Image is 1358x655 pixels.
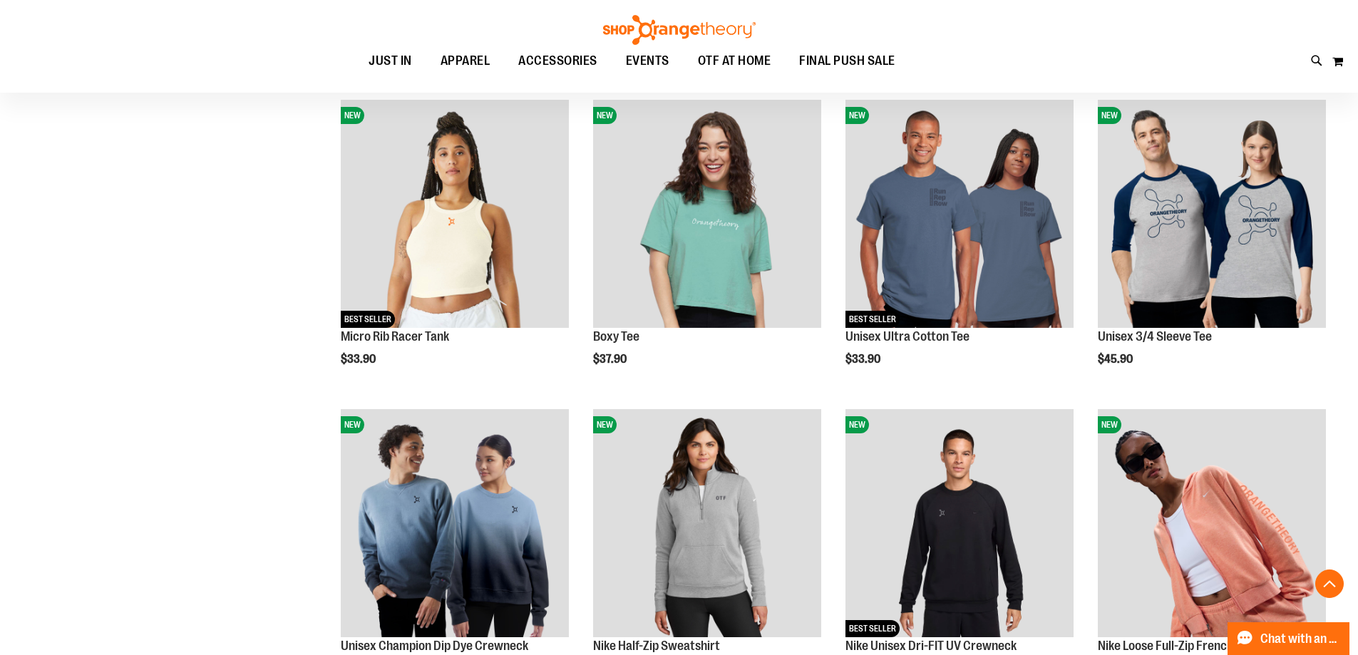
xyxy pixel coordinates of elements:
[1260,632,1341,646] span: Chat with an Expert
[593,353,629,366] span: $37.90
[1098,416,1121,433] span: NEW
[845,639,1017,653] a: Nike Unisex Dri-FIT UV Crewneck
[1098,100,1326,328] img: Unisex 3/4 Sleeve Tee
[341,100,569,330] a: Micro Rib Racer TankNEWBEST SELLER
[441,45,490,77] span: APPAREL
[845,620,900,637] span: BEST SELLER
[1098,639,1320,653] a: Nike Loose Full-Zip French [PERSON_NAME]
[341,353,378,366] span: $33.90
[1098,107,1121,124] span: NEW
[845,100,1074,330] a: Unisex Ultra Cotton TeeNEWBEST SELLER
[341,639,528,653] a: Unisex Champion Dip Dye Crewneck
[593,409,821,639] a: Nike Half-Zip SweatshirtNEW
[845,353,883,366] span: $33.90
[1098,329,1212,344] a: Unisex 3/4 Sleeve Tee
[341,409,569,639] a: Unisex Champion Dip Dye CrewneckNEW
[341,100,569,328] img: Micro Rib Racer Tank
[698,45,771,77] span: OTF AT HOME
[1098,409,1326,639] a: Nike Loose Full-Zip French Terry HoodieNEW
[845,416,869,433] span: NEW
[593,639,720,653] a: Nike Half-Zip Sweatshirt
[845,107,869,124] span: NEW
[1098,353,1135,366] span: $45.90
[1228,622,1350,655] button: Chat with an Expert
[626,45,669,77] span: EVENTS
[1091,93,1333,402] div: product
[586,93,828,402] div: product
[845,409,1074,637] img: Nike Unisex Dri-FIT UV Crewneck
[1098,409,1326,637] img: Nike Loose Full-Zip French Terry Hoodie
[341,107,364,124] span: NEW
[334,93,576,402] div: product
[845,100,1074,328] img: Unisex Ultra Cotton Tee
[845,329,969,344] a: Unisex Ultra Cotton Tee
[593,100,821,328] img: Boxy Tee
[593,409,821,637] img: Nike Half-Zip Sweatshirt
[845,311,900,328] span: BEST SELLER
[518,45,597,77] span: ACCESSORIES
[1315,569,1344,598] button: Back To Top
[1098,100,1326,330] a: Unisex 3/4 Sleeve TeeNEW
[593,107,617,124] span: NEW
[845,409,1074,639] a: Nike Unisex Dri-FIT UV CrewneckNEWBEST SELLER
[593,100,821,330] a: Boxy TeeNEW
[341,409,569,637] img: Unisex Champion Dip Dye Crewneck
[593,329,639,344] a: Boxy Tee
[799,45,895,77] span: FINAL PUSH SALE
[341,311,395,328] span: BEST SELLER
[593,416,617,433] span: NEW
[341,329,449,344] a: Micro Rib Racer Tank
[369,45,412,77] span: JUST IN
[341,416,364,433] span: NEW
[838,93,1081,402] div: product
[601,15,758,45] img: Shop Orangetheory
